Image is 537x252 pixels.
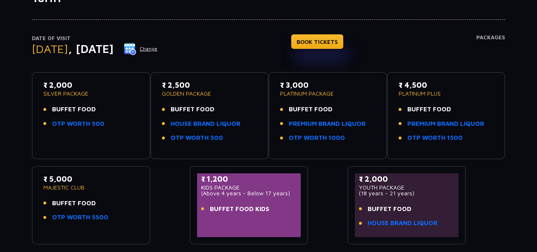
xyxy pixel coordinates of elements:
span: , [DATE] [68,42,114,55]
p: SILVER PACKAGE [43,91,139,96]
a: PREMIUM BRAND LIQUOR [407,119,484,129]
p: ₹ 3,000 [280,79,375,91]
span: BUFFET FOOD [289,105,333,114]
p: PLATINUM PACKAGE [280,91,375,96]
a: HOUSE BRAND LIQUOR [368,218,437,228]
a: BOOK TICKETS [291,34,343,49]
p: (Above 4 years - Below 17 years) [201,190,297,196]
a: OTP WORTH 500 [52,119,105,129]
p: ₹ 2,500 [162,79,257,91]
p: MAJESTIC CLUB [43,185,139,190]
p: YOUTH PACKAGE [359,185,454,190]
h4: Packages [476,34,505,64]
p: KIDS PACKAGE [201,185,297,190]
p: ₹ 5,000 [43,173,139,185]
p: ₹ 1,200 [201,173,297,185]
p: ₹ 4,500 [399,79,494,91]
span: BUFFET FOOD [407,105,451,114]
span: BUFFET FOOD KIDS [210,204,269,214]
p: ₹ 2,000 [359,173,454,185]
span: BUFFET FOOD [368,204,411,214]
p: Date of Visit [32,34,158,43]
a: OTP WORTH 1000 [289,133,345,143]
a: PREMIUM BRAND LIQUOR [289,119,366,129]
a: OTP WORTH 5500 [52,213,108,222]
a: OTP WORTH 1500 [407,133,463,143]
span: [DATE] [32,42,68,55]
span: BUFFET FOOD [171,105,214,114]
span: BUFFET FOOD [52,199,96,208]
p: GOLDEN PACKAGE [162,91,257,96]
span: BUFFET FOOD [52,105,96,114]
p: (18 years - 21 years) [359,190,454,196]
a: OTP WORTH 500 [171,133,223,143]
p: ₹ 2,000 [43,79,139,91]
p: PLATINUM PLUS [399,91,494,96]
a: HOUSE BRAND LIQUOR [171,119,240,129]
button: Change [124,42,158,55]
